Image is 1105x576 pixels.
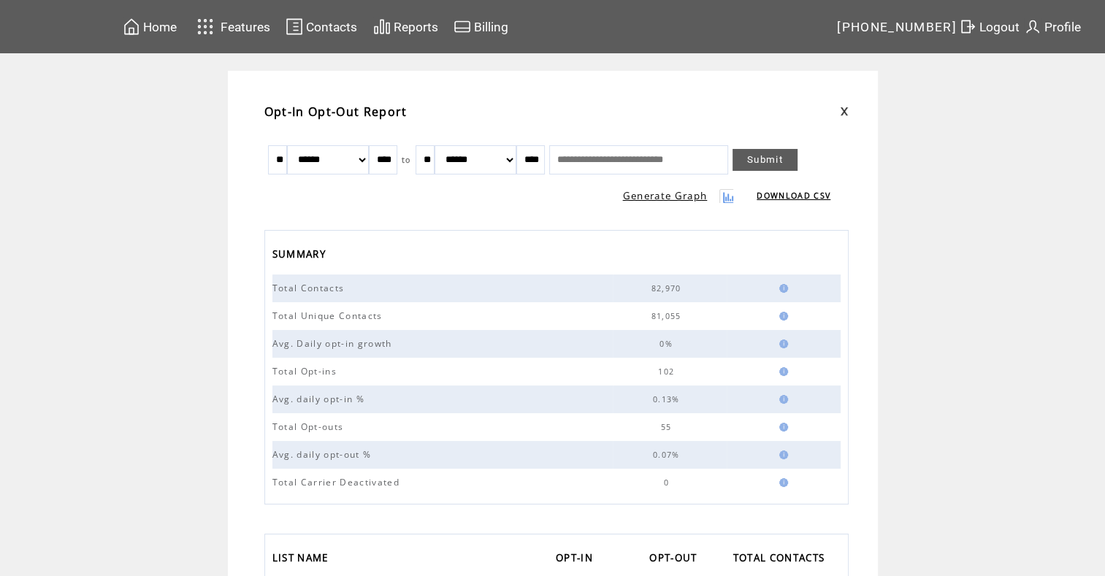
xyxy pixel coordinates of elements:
[775,450,788,459] img: help.gif
[264,104,408,120] span: Opt-In Opt-Out Report
[272,282,348,294] span: Total Contacts
[979,20,1020,34] span: Logout
[658,366,678,377] span: 102
[556,548,600,572] a: OPT-IN
[272,365,340,377] span: Total Opt-ins
[191,12,273,41] a: Features
[653,450,684,460] span: 0.07%
[556,548,597,572] span: OPT-IN
[653,394,684,404] span: 0.13%
[733,548,833,572] a: TOTAL CONTACTS
[957,15,1022,38] a: Logout
[454,18,471,36] img: creidtcard.svg
[1024,18,1041,36] img: profile.svg
[306,20,357,34] span: Contacts
[272,393,368,405] span: Avg. daily opt-in %
[649,548,704,572] a: OPT-OUT
[272,548,336,572] a: LIST NAME
[123,18,140,36] img: home.svg
[663,477,672,488] span: 0
[394,20,438,34] span: Reports
[272,244,329,268] span: SUMMARY
[775,367,788,376] img: help.gif
[659,339,676,349] span: 0%
[775,312,788,320] img: help.gif
[775,339,788,348] img: help.gif
[193,15,218,39] img: features.svg
[371,15,440,38] a: Reports
[272,310,386,322] span: Total Unique Contacts
[121,15,179,38] a: Home
[272,548,332,572] span: LIST NAME
[1022,15,1083,38] a: Profile
[775,284,788,293] img: help.gif
[1044,20,1081,34] span: Profile
[286,18,303,36] img: contacts.svg
[661,422,676,432] span: 55
[733,548,829,572] span: TOTAL CONTACTS
[775,478,788,487] img: help.gif
[959,18,976,36] img: exit.svg
[283,15,359,38] a: Contacts
[272,337,396,350] span: Avg. Daily opt-in growth
[651,311,685,321] span: 81,055
[373,18,391,36] img: chart.svg
[272,448,375,461] span: Avg. daily opt-out %
[402,155,411,165] span: to
[733,149,798,171] a: Submit
[651,283,685,293] span: 82,970
[775,423,788,431] img: help.gif
[143,20,177,34] span: Home
[649,548,700,572] span: OPT-OUT
[757,191,830,201] a: DOWNLOAD CSV
[775,395,788,404] img: help.gif
[221,20,270,34] span: Features
[272,421,348,433] span: Total Opt-outs
[837,20,957,34] span: [PHONE_NUMBER]
[451,15,511,38] a: Billing
[272,476,403,488] span: Total Carrier Deactivated
[623,189,708,202] a: Generate Graph
[474,20,508,34] span: Billing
